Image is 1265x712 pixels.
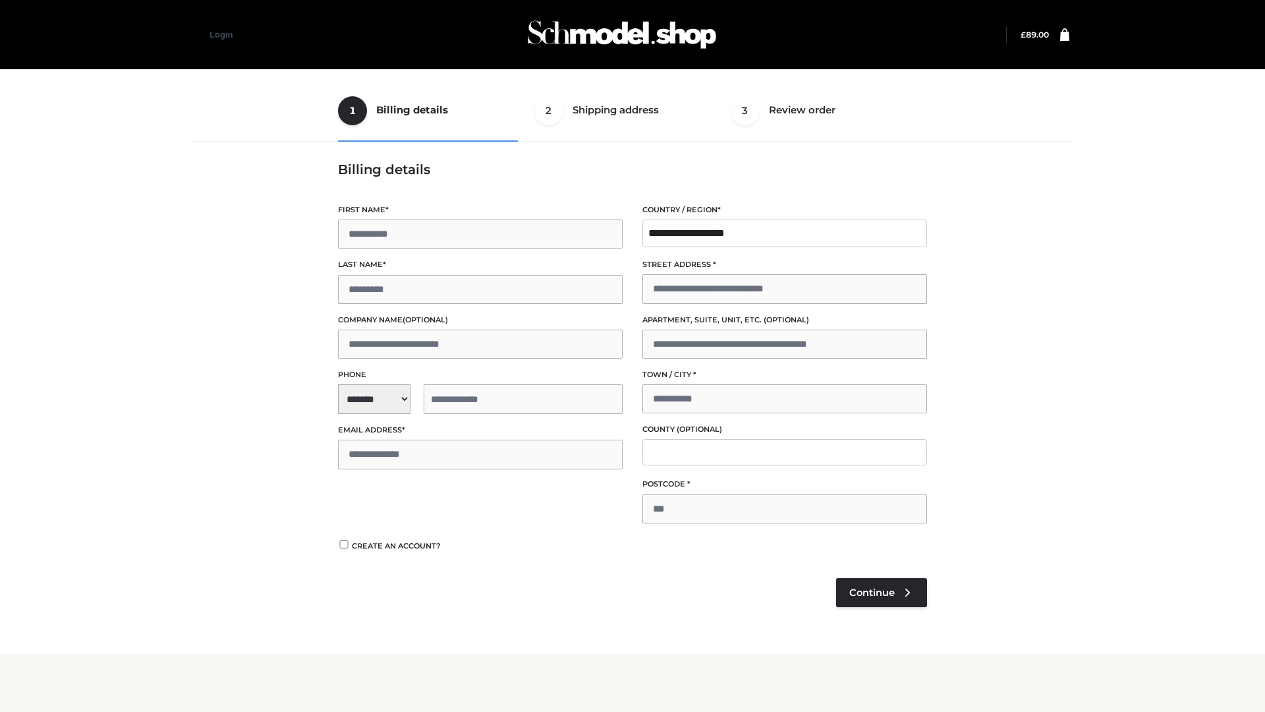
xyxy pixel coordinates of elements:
[352,541,441,550] span: Create an account?
[210,30,233,40] a: Login
[642,478,927,490] label: Postcode
[403,315,448,324] span: (optional)
[338,258,623,271] label: Last name
[1021,30,1049,40] bdi: 89.00
[338,162,927,177] h3: Billing details
[677,425,722,434] span: (optional)
[523,9,721,61] img: Schmodel Admin 964
[1021,30,1026,40] span: £
[1021,30,1049,40] a: £89.00
[338,540,350,549] input: Create an account?
[338,314,623,326] label: Company name
[642,204,927,216] label: Country / Region
[836,578,927,607] a: Continue
[338,424,623,436] label: Email address
[849,587,895,599] span: Continue
[764,315,809,324] span: (optional)
[642,314,927,326] label: Apartment, suite, unit, etc.
[338,204,623,216] label: First name
[338,369,623,381] label: Phone
[642,369,927,381] label: Town / City
[642,258,927,271] label: Street address
[642,423,927,436] label: County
